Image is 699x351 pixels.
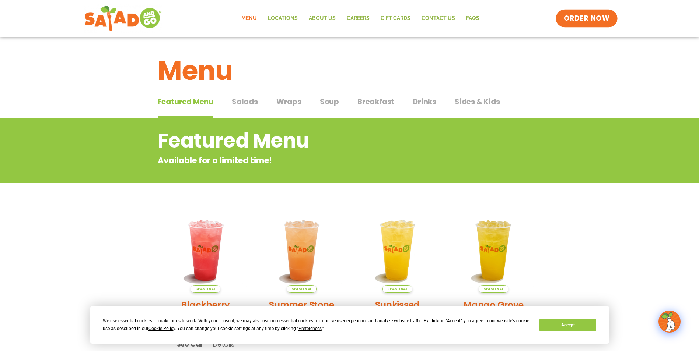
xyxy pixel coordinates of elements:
[564,14,609,23] span: ORDER NOW
[320,96,339,107] span: Soup
[158,51,542,91] h1: Menu
[451,298,536,324] h2: Mango Grove Lemonade
[276,96,301,107] span: Wraps
[236,10,262,27] a: Menu
[84,4,162,33] img: new-SAG-logo-768×292
[341,10,375,27] a: Careers
[659,311,680,332] img: wpChatIcon
[158,93,542,118] div: Tabbed content
[163,298,248,337] h2: Blackberry [PERSON_NAME] Lemonade
[539,319,596,331] button: Accept
[158,155,482,167] p: Available for a limited time!
[303,10,341,27] a: About Us
[148,326,175,331] span: Cookie Policy
[556,10,618,27] a: ORDER NOW
[382,285,412,293] span: Seasonal
[461,10,485,27] a: FAQs
[357,96,394,107] span: Breakfast
[158,126,482,156] h2: Featured Menu
[232,96,258,107] span: Salads
[163,208,248,293] img: Product photo for Blackberry Bramble Lemonade
[236,10,485,27] nav: Menu
[455,96,500,107] span: Sides & Kids
[413,96,436,107] span: Drinks
[451,208,536,293] img: Product photo for Mango Grove Lemonade
[262,10,303,27] a: Locations
[298,326,322,331] span: Preferences
[416,10,461,27] a: Contact Us
[355,208,440,293] img: Product photo for Sunkissed Yuzu Lemonade
[177,339,202,349] span: 360 Cal
[375,10,416,27] a: GIFT CARDS
[90,306,609,344] div: Cookie Consent Prompt
[479,285,508,293] span: Seasonal
[213,340,234,349] span: Details
[103,317,531,333] div: We use essential cookies to make our site work. With your consent, we may also use non-essential ...
[191,285,220,293] span: Seasonal
[355,298,440,324] h2: Sunkissed [PERSON_NAME]
[259,298,344,324] h2: Summer Stone Fruit Lemonade
[259,208,344,293] img: Product photo for Summer Stone Fruit Lemonade
[287,285,317,293] span: Seasonal
[158,96,213,107] span: Featured Menu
